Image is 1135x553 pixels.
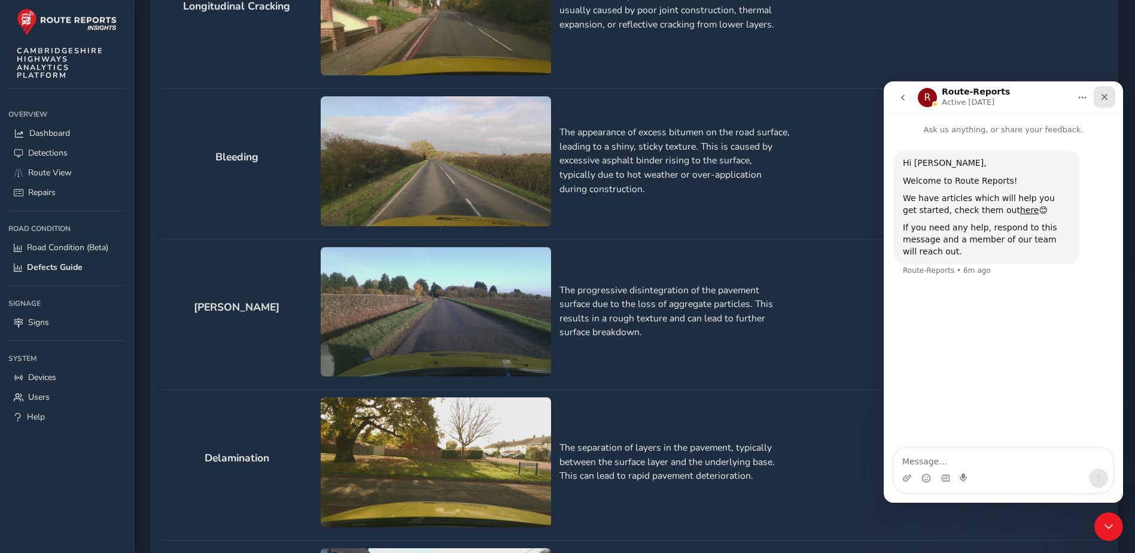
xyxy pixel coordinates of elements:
[8,350,125,367] div: System
[162,301,312,314] h2: [PERSON_NAME]
[559,441,790,484] p: The separation of layers in the pavement, typically between the surface layer and the underlying ...
[17,47,104,80] span: CAMBRIDGESHIRE HIGHWAYS ANALYTICS PLATFORM
[8,183,125,202] a: Repairs
[27,411,45,423] span: Help
[28,167,72,178] span: Route View
[162,151,312,163] h2: Bleeding
[27,242,108,253] span: Road Condition (Beta)
[321,397,551,527] img: Delamination
[884,81,1123,503] iframe: Intercom live chat
[321,96,551,226] img: Bleeding
[8,163,125,183] a: Route View
[28,372,56,383] span: Devices
[27,262,83,273] span: Defects Guide
[162,452,312,464] h2: Delamination
[28,391,50,403] span: Users
[28,147,68,159] span: Detections
[8,294,125,312] div: Signage
[29,127,70,139] span: Dashboard
[8,220,125,238] div: Road Condition
[8,143,125,163] a: Detections
[321,247,551,377] img: Raveling
[28,187,56,198] span: Repairs
[8,407,125,427] a: Help
[8,238,125,257] a: Road Condition (Beta)
[28,317,49,328] span: Signs
[8,387,125,407] a: Users
[8,367,125,387] a: Devices
[1094,512,1123,541] iframe: Intercom live chat
[559,284,790,341] p: The progressive disintegration of the pavement surface due to the loss of aggregate particles. Th...
[559,126,790,196] p: The appearance of excess bitumen on the road surface, leading to a shiny, sticky texture. This is...
[8,257,125,277] a: Defects Guide
[17,8,117,35] img: rr logo
[8,312,125,332] a: Signs
[8,123,125,143] a: Dashboard
[8,105,125,123] div: Overview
